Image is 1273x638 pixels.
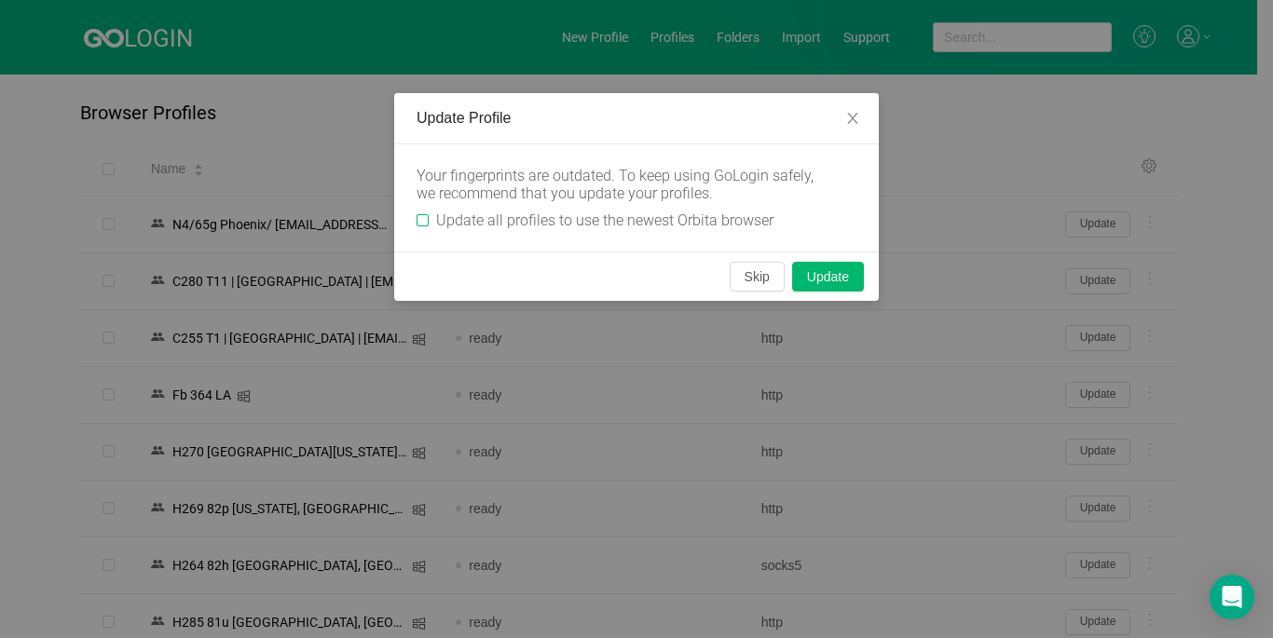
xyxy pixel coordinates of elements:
span: Update all profiles to use the newest Orbita browser [429,211,781,229]
button: Skip [730,262,785,292]
div: Your fingerprints are outdated. To keep using GoLogin safely, we recommend that you update your p... [417,167,827,202]
i: icon: close [845,111,860,126]
div: Open Intercom Messenger [1210,575,1254,619]
div: Update Profile [417,108,856,129]
button: Update [792,262,864,292]
button: Close [827,93,879,145]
